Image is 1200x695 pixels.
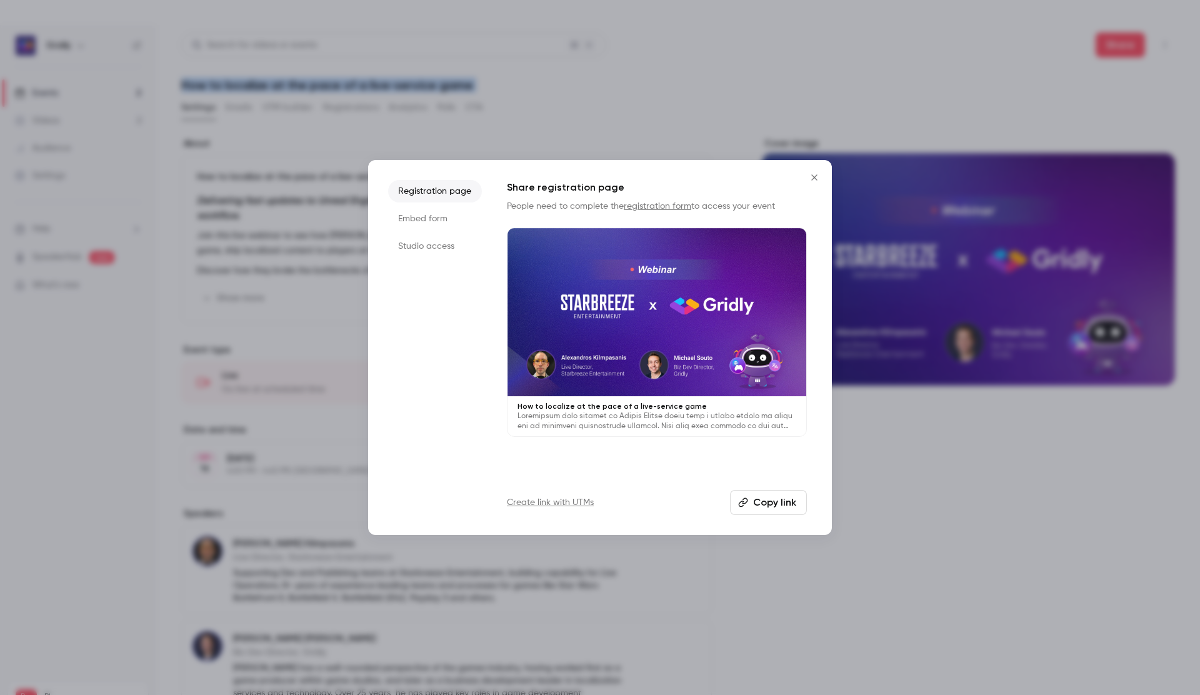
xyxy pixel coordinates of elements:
a: Create link with UTMs [507,496,594,509]
div: Domain Overview [47,74,112,82]
button: Copy link [730,490,807,515]
div: Domain: [DOMAIN_NAME] [32,32,137,42]
img: tab_domain_overview_orange.svg [34,72,44,82]
p: How to localize at the pace of a live-service game [517,401,796,411]
a: How to localize at the pace of a live-service gameLoremipsum dolo sitamet co Adipis Elitse doeiu ... [507,227,807,437]
div: v 4.0.25 [35,20,61,30]
img: logo_orange.svg [20,20,30,30]
p: People need to complete the to access your event [507,200,807,212]
li: Studio access [388,235,482,257]
h1: Share registration page [507,180,807,195]
p: Loremipsum dolo sitamet co Adipis Elitse doeiu temp i utlabo etdolo ma aliqu eni ad minimveni qui... [517,411,796,431]
button: Close [802,165,827,190]
li: Embed form [388,207,482,230]
img: tab_keywords_by_traffic_grey.svg [124,72,134,82]
div: Keywords by Traffic [138,74,211,82]
a: registration form [624,202,691,211]
li: Registration page [388,180,482,202]
img: website_grey.svg [20,32,30,42]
